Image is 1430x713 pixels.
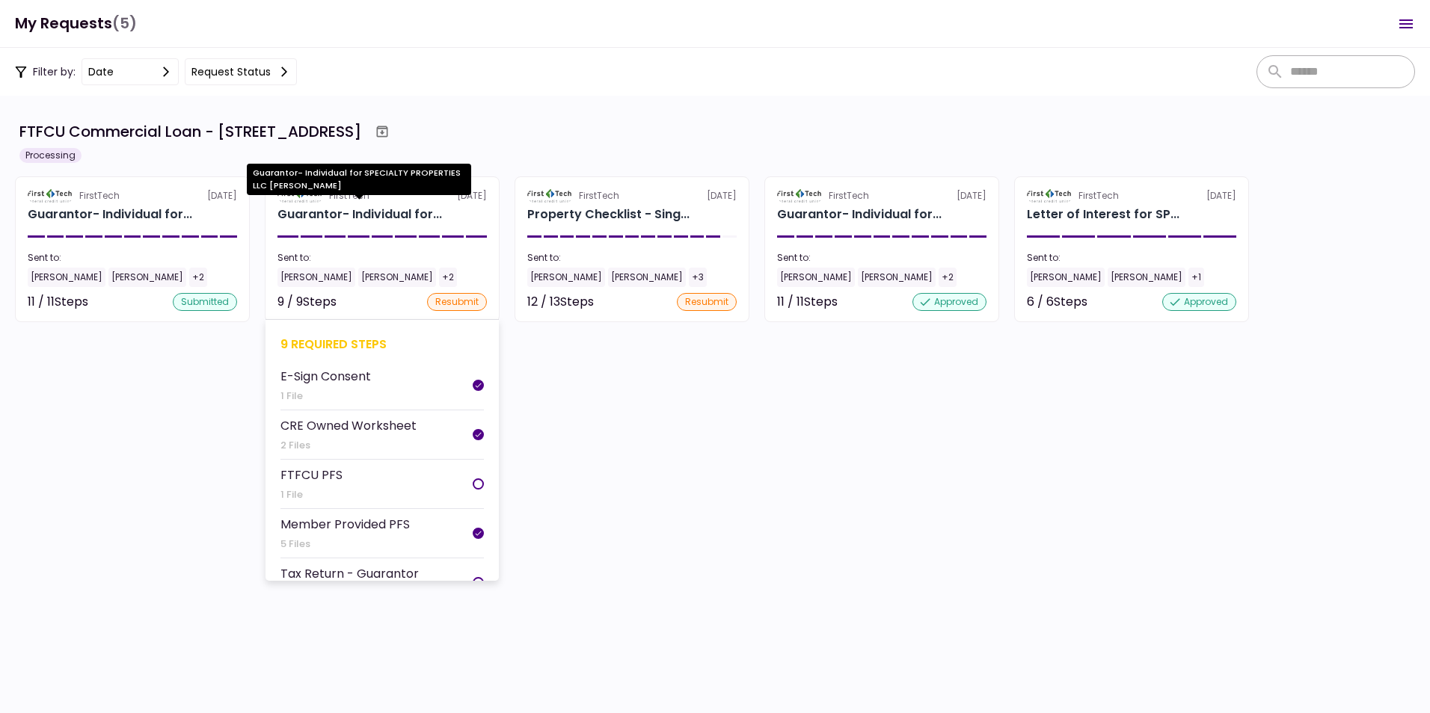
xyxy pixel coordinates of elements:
div: FirstTech [1078,189,1119,203]
div: resubmit [677,293,737,311]
button: Archive workflow [369,118,396,145]
div: [PERSON_NAME] [277,268,355,287]
div: Letter of Interest for SPECIALTY PROPERTIES LLC 1151-B Hospital Way Pocatello [1027,206,1179,223]
div: Member Provided PFS [280,515,410,534]
div: Property Checklist - Single Tenant for SPECIALTY PROPERTIES LLC 1151-B Hospital Wy, Pocatello, ID [527,206,690,223]
div: [PERSON_NAME] [1027,268,1105,287]
div: [DATE] [1027,189,1236,203]
div: +3 [689,268,707,287]
div: [DATE] [28,189,237,203]
button: Open menu [1388,6,1424,42]
div: 5 Files [280,537,410,552]
div: Filter by: [15,58,297,85]
div: 6 / 6 Steps [1027,293,1087,311]
div: Guarantor- Individual for SPECIALTY PROPERTIES LLC [PERSON_NAME] [247,164,471,195]
div: Guarantor- Individual for SPECIALTY PROPERTIES LLC Jim Price [777,206,942,223]
button: date [82,58,179,85]
div: 9 required steps [280,335,484,354]
div: date [88,64,114,80]
div: Guarantor- Individual for SPECIALTY PROPERTIES LLC Scot Halladay [28,206,192,223]
div: [PERSON_NAME] [108,268,186,287]
div: FirstTech [829,189,869,203]
div: +2 [939,268,957,287]
img: Partner logo [28,189,73,203]
div: Sent to: [777,251,986,265]
div: [PERSON_NAME] [858,268,936,287]
div: FTFCU Commercial Loan - [STREET_ADDRESS] [19,120,361,143]
div: [PERSON_NAME] [28,268,105,287]
div: +2 [189,268,207,287]
div: 2 Files [280,438,417,453]
div: approved [1162,293,1236,311]
div: 11 / 11 Steps [777,293,838,311]
div: +2 [439,268,457,287]
div: [PERSON_NAME] [527,268,605,287]
div: approved [912,293,986,311]
div: FTFCU PFS [280,466,343,484]
div: FirstTech [579,189,619,203]
img: Partner logo [1027,189,1072,203]
div: [DATE] [777,189,986,203]
div: Sent to: [1027,251,1236,265]
div: [PERSON_NAME] [358,268,436,287]
img: Partner logo [527,189,573,203]
div: 1 File [280,487,343,502]
button: Request status [185,58,297,85]
div: [PERSON_NAME] [608,268,686,287]
div: [PERSON_NAME] [1108,268,1185,287]
div: Processing [19,148,82,163]
div: Sent to: [527,251,737,265]
div: submitted [173,293,237,311]
div: Sent to: [277,251,487,265]
div: [DATE] [527,189,737,203]
img: Partner logo [777,189,823,203]
span: (5) [112,8,137,39]
div: 11 / 11 Steps [28,293,88,311]
div: resubmit [427,293,487,311]
div: FirstTech [79,189,120,203]
div: Sent to: [28,251,237,265]
div: Tax Return - Guarantor [280,564,419,583]
div: [PERSON_NAME] [777,268,855,287]
h1: My Requests [15,8,137,39]
div: CRE Owned Worksheet [280,416,417,435]
div: 12 / 13 Steps [527,293,594,311]
div: 1 File [280,389,371,404]
div: 9 / 9 Steps [277,293,337,311]
div: Guarantor- Individual for SPECIALTY PROPERTIES LLC Charles Eldredge [277,206,442,223]
div: E-Sign Consent [280,367,371,386]
div: +1 [1188,268,1204,287]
